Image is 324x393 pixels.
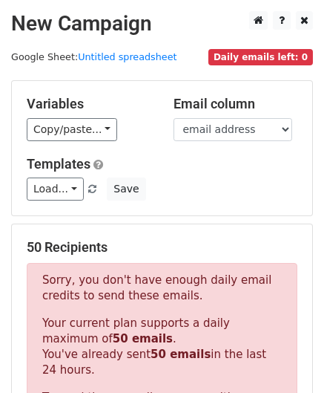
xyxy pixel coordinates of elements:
strong: 50 emails [113,332,173,345]
a: Templates [27,156,90,172]
p: Your current plan supports a daily maximum of . You've already sent in the last 24 hours. [42,316,282,378]
h5: Email column [173,96,298,112]
span: Daily emails left: 0 [208,49,313,65]
small: Google Sheet: [11,51,177,62]
strong: 50 emails [151,348,211,361]
a: Untitled spreadsheet [78,51,176,62]
button: Save [107,178,145,201]
h2: New Campaign [11,11,313,36]
p: Sorry, you don't have enough daily email credits to send these emails. [42,273,282,304]
a: Daily emails left: 0 [208,51,313,62]
a: Load... [27,178,84,201]
a: Copy/paste... [27,118,117,141]
h5: 50 Recipients [27,239,297,256]
h5: Variables [27,96,151,112]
